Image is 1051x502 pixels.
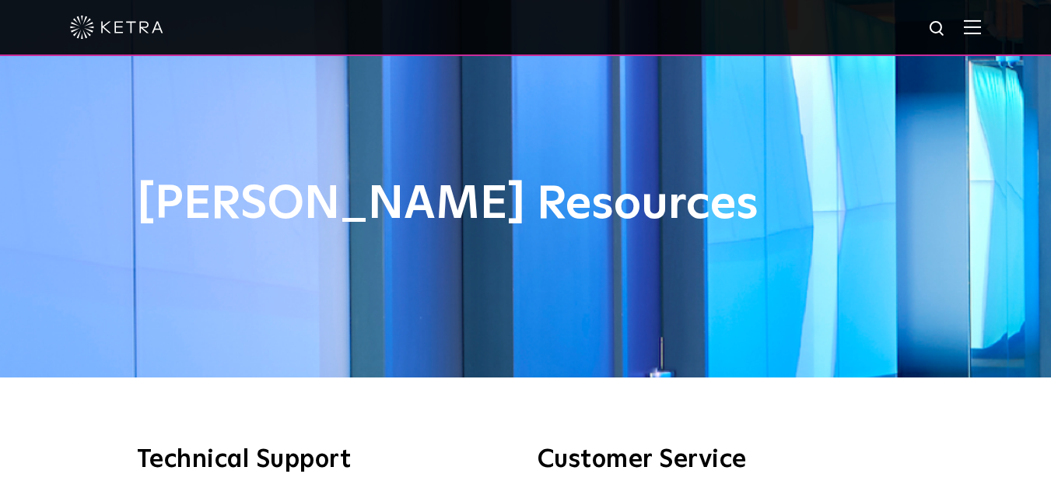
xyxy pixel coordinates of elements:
h3: Customer Service [538,448,915,472]
h1: [PERSON_NAME] Resources [137,179,915,230]
img: ketra-logo-2019-white [70,16,163,39]
h3: Technical Support [137,448,514,472]
img: search icon [928,19,948,39]
img: Hamburger%20Nav.svg [964,19,981,34]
